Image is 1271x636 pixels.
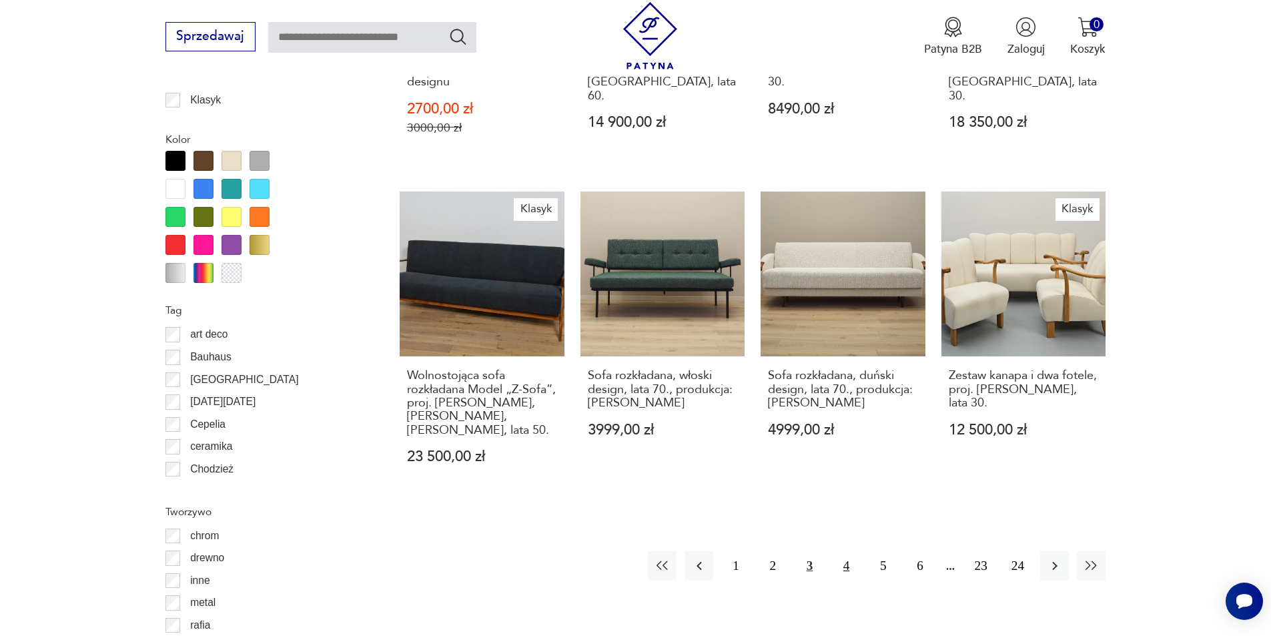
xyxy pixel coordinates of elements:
h3: Komplet Art Deco sofa i dwa fotel, [GEOGRAPHIC_DATA], lata 30. [949,49,1099,103]
p: 23 500,00 zł [407,450,557,464]
p: inne [190,572,209,589]
h3: Sofa rozkładana, włoski design, lata 70., produkcja: [PERSON_NAME] [588,369,738,410]
a: Ikona medaluPatyna B2B [924,17,982,57]
p: 4999,00 zł [768,423,918,437]
p: Cepelia [190,416,226,433]
p: 18 350,00 zł [949,115,1099,129]
p: drewno [190,549,224,567]
p: Ćmielów [190,483,230,501]
p: Koszyk [1070,41,1106,57]
a: Sofa rozkładana, włoski design, lata 70., produkcja: WłochySofa rozkładana, włoski design, lata 7... [580,192,745,495]
p: [GEOGRAPHIC_DATA] [190,371,298,388]
h3: Sofa Art Deco, [GEOGRAPHIC_DATA], lata 30. [768,49,918,89]
iframe: Smartsupp widget button [1226,583,1263,620]
button: Patyna B2B [924,17,982,57]
p: Tag [165,302,362,319]
button: 4 [832,551,861,580]
button: 1 [721,551,750,580]
p: Kolor [165,131,362,148]
button: 2 [759,551,787,580]
p: Tworzywo [165,503,362,521]
button: 6 [905,551,934,580]
img: Ikonka użytkownika [1015,17,1036,37]
p: rafia [190,617,210,634]
img: Ikona medalu [943,17,963,37]
p: 12 500,00 zł [949,423,1099,437]
button: Sprzedawaj [165,22,256,51]
h3: Sofa trzyosobowa, proj. [PERSON_NAME], Hjelle, [GEOGRAPHIC_DATA], lata 60. [588,49,738,103]
p: 8490,00 zł [768,102,918,116]
p: Zaloguj [1007,41,1045,57]
p: metal [190,594,216,611]
p: art deco [190,326,228,343]
h3: Sofa rozkładana, duński design, lata 70., produkcja: [PERSON_NAME] [768,369,918,410]
button: 0Koszyk [1070,17,1106,57]
a: Sofa rozkładana, duński design, lata 70., produkcja: DaniaSofa rozkładana, duński design, lata 70... [761,192,925,495]
p: chrom [190,527,219,545]
h3: [PERSON_NAME], proj. [PERSON_NAME] | Ikona designu [407,49,557,89]
p: [DATE][DATE] [190,393,256,410]
a: KlasykZestaw kanapa i dwa fotele, proj. Jindrich Halabala, lata 30.Zestaw kanapa i dwa fotele, pr... [941,192,1106,495]
button: 23 [967,551,995,580]
p: Patyna B2B [924,41,982,57]
p: Klasyk [190,91,221,109]
a: KlasykWolnostojąca sofa rozkładana Model „Z-Sofa”, proj. Poul Jensen, Selig, Dania, lata 50.Wolno... [400,192,564,495]
a: Sprzedawaj [165,32,256,43]
button: 24 [1003,551,1032,580]
img: Ikona koszyka [1078,17,1098,37]
h3: Zestaw kanapa i dwa fotele, proj. [PERSON_NAME], lata 30. [949,369,1099,410]
p: 3000,00 zł [407,121,557,135]
p: ceramika [190,438,232,455]
button: Zaloguj [1007,17,1045,57]
p: 3999,00 zł [588,423,738,437]
img: Patyna - sklep z meblami i dekoracjami vintage [616,2,684,69]
button: 5 [869,551,897,580]
button: Szukaj [448,27,468,46]
p: 14 900,00 zł [588,115,738,129]
p: Chodzież [190,460,234,478]
button: 3 [795,551,824,580]
p: 2700,00 zł [407,102,557,116]
h3: Wolnostojąca sofa rozkładana Model „Z-Sofa”, proj. [PERSON_NAME], [PERSON_NAME], [PERSON_NAME], l... [407,369,557,437]
div: 0 [1090,17,1104,31]
p: Bauhaus [190,348,232,366]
